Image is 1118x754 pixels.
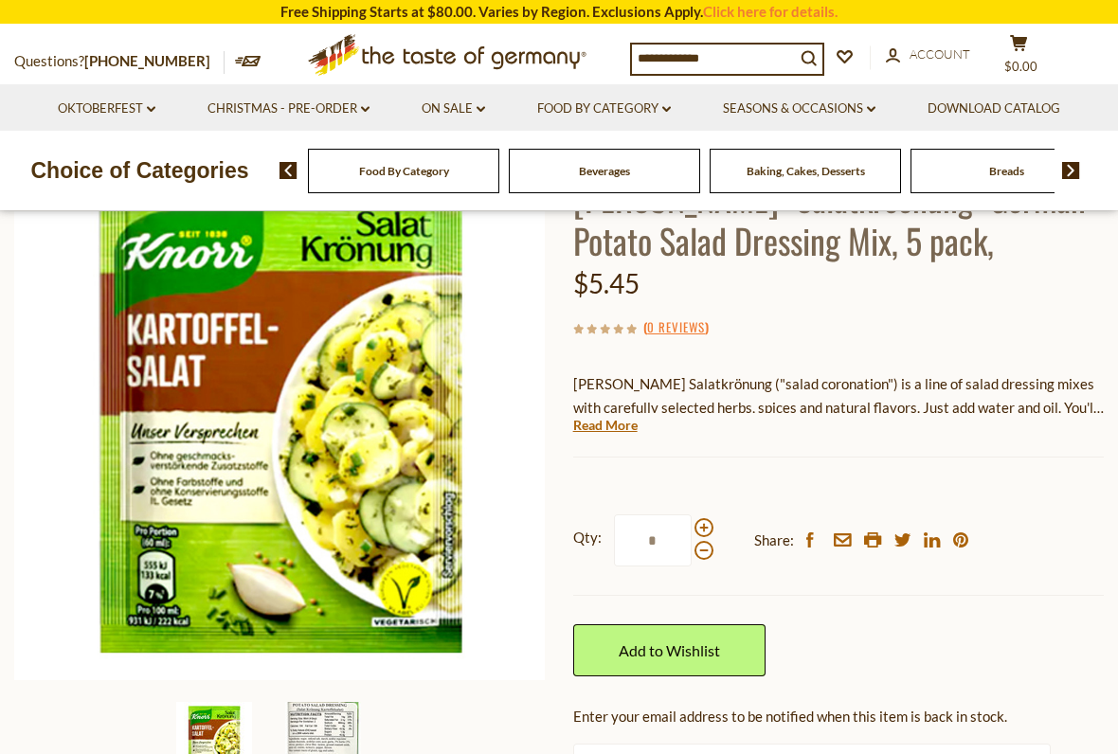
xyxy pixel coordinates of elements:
[614,514,692,566] input: Qty:
[1062,162,1080,179] img: next arrow
[886,45,970,65] a: Account
[573,624,766,676] a: Add to Wishlist
[279,162,298,179] img: previous arrow
[643,317,709,336] span: ( )
[573,416,638,435] a: Read More
[537,99,671,119] a: Food By Category
[579,164,630,178] a: Beverages
[703,3,838,20] a: Click here for details.
[928,99,1060,119] a: Download Catalog
[573,372,1104,420] p: [PERSON_NAME] Salatkrönung ("salad coronation") is a line of salad dressing mixes with carefully ...
[573,526,602,549] strong: Qty:
[422,99,485,119] a: On Sale
[207,99,370,119] a: Christmas - PRE-ORDER
[1004,59,1037,74] span: $0.00
[58,99,155,119] a: Oktoberfest
[723,99,875,119] a: Seasons & Occasions
[14,149,546,680] img: Knorr "Salatkroenung" German Potato Salad Dressing Mix, 5 pack,
[647,317,705,338] a: 0 Reviews
[84,52,210,69] a: [PHONE_NUMBER]
[754,529,794,552] span: Share:
[910,46,970,62] span: Account
[990,34,1047,81] button: $0.00
[989,164,1024,178] a: Breads
[14,49,225,74] p: Questions?
[573,267,640,299] span: $5.45
[573,705,1104,728] div: Enter your email address to be notified when this item is back in stock.
[359,164,449,178] a: Food By Category
[573,176,1104,261] h1: [PERSON_NAME] "Salatkroenung" German Potato Salad Dressing Mix, 5 pack,
[747,164,865,178] a: Baking, Cakes, Desserts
